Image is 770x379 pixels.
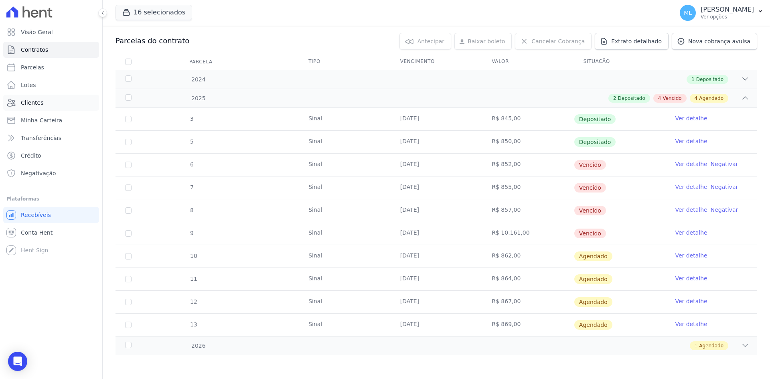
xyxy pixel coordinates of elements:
[189,253,197,259] span: 10
[391,291,482,313] td: [DATE]
[691,76,695,83] span: 1
[675,320,707,328] a: Ver detalhe
[699,342,723,349] span: Agendado
[299,53,391,70] th: Tipo
[613,95,616,102] span: 2
[391,131,482,153] td: [DATE]
[391,154,482,176] td: [DATE]
[125,207,132,214] input: default
[695,95,698,102] span: 4
[482,268,574,290] td: R$ 864,00
[21,81,36,89] span: Lotes
[574,137,616,147] span: Depositado
[189,321,197,328] span: 13
[696,76,723,83] span: Depositado
[611,37,662,45] span: Extrato detalhado
[299,245,391,268] td: Sinal
[125,184,132,191] input: default
[189,298,197,305] span: 12
[675,229,707,237] a: Ver detalhe
[701,6,754,14] p: [PERSON_NAME]
[574,297,612,307] span: Agendado
[658,95,661,102] span: 4
[299,222,391,245] td: Sinal
[391,108,482,130] td: [DATE]
[125,139,132,145] input: Só é possível selecionar pagamentos em aberto
[21,152,41,160] span: Crédito
[482,291,574,313] td: R$ 867,00
[595,33,669,50] a: Extrato detalhado
[3,225,99,241] a: Conta Hent
[3,24,99,40] a: Visão Geral
[675,206,707,214] a: Ver detalhe
[125,276,132,282] input: default
[574,160,606,170] span: Vencido
[711,184,738,190] a: Negativar
[482,199,574,222] td: R$ 857,00
[684,10,692,16] span: ML
[189,184,194,191] span: 7
[675,183,707,191] a: Ver detalhe
[391,222,482,245] td: [DATE]
[125,162,132,168] input: default
[618,95,645,102] span: Depositado
[8,352,27,371] div: Open Intercom Messenger
[675,114,707,122] a: Ver detalhe
[391,268,482,290] td: [DATE]
[675,160,707,168] a: Ver detalhe
[3,130,99,146] a: Transferências
[711,207,738,213] a: Negativar
[189,161,194,168] span: 6
[701,14,754,20] p: Ver opções
[675,251,707,259] a: Ver detalhe
[672,33,757,50] a: Nova cobrança avulsa
[21,229,53,237] span: Conta Hent
[574,114,616,124] span: Depositado
[482,314,574,336] td: R$ 869,00
[299,199,391,222] td: Sinal
[688,37,750,45] span: Nova cobrança avulsa
[3,165,99,181] a: Negativação
[21,28,53,36] span: Visão Geral
[3,207,99,223] a: Recebíveis
[391,314,482,336] td: [DATE]
[675,274,707,282] a: Ver detalhe
[574,183,606,193] span: Vencido
[125,230,132,237] input: default
[125,299,132,305] input: default
[574,320,612,330] span: Agendado
[125,322,132,328] input: default
[574,274,612,284] span: Agendado
[391,199,482,222] td: [DATE]
[3,112,99,128] a: Minha Carteira
[3,95,99,111] a: Clientes
[125,253,132,259] input: default
[482,245,574,268] td: R$ 862,00
[21,99,43,107] span: Clientes
[673,2,770,24] button: ML [PERSON_NAME] Ver opções
[299,131,391,153] td: Sinal
[21,116,62,124] span: Minha Carteira
[663,95,681,102] span: Vencido
[3,77,99,93] a: Lotes
[189,207,194,213] span: 8
[21,63,44,71] span: Parcelas
[675,297,707,305] a: Ver detalhe
[482,131,574,153] td: R$ 850,00
[299,108,391,130] td: Sinal
[189,230,194,236] span: 9
[574,229,606,238] span: Vencido
[482,154,574,176] td: R$ 852,00
[574,206,606,215] span: Vencido
[115,36,189,46] h3: Parcelas do contrato
[574,53,666,70] th: Situação
[189,276,197,282] span: 11
[699,95,723,102] span: Agendado
[574,251,612,261] span: Agendado
[299,314,391,336] td: Sinal
[391,53,482,70] th: Vencimento
[391,245,482,268] td: [DATE]
[299,154,391,176] td: Sinal
[391,176,482,199] td: [DATE]
[482,53,574,70] th: Valor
